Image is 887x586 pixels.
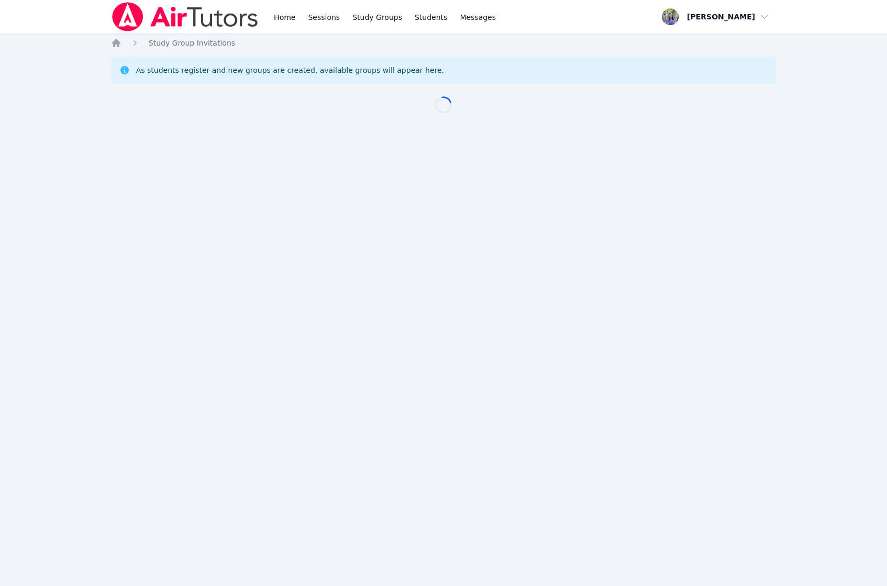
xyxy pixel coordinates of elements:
[111,38,777,48] nav: Breadcrumb
[149,39,235,47] span: Study Group Invitations
[460,12,496,23] span: Messages
[136,65,444,75] div: As students register and new groups are created, available groups will appear here.
[149,38,235,48] a: Study Group Invitations
[111,2,259,31] img: Air Tutors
